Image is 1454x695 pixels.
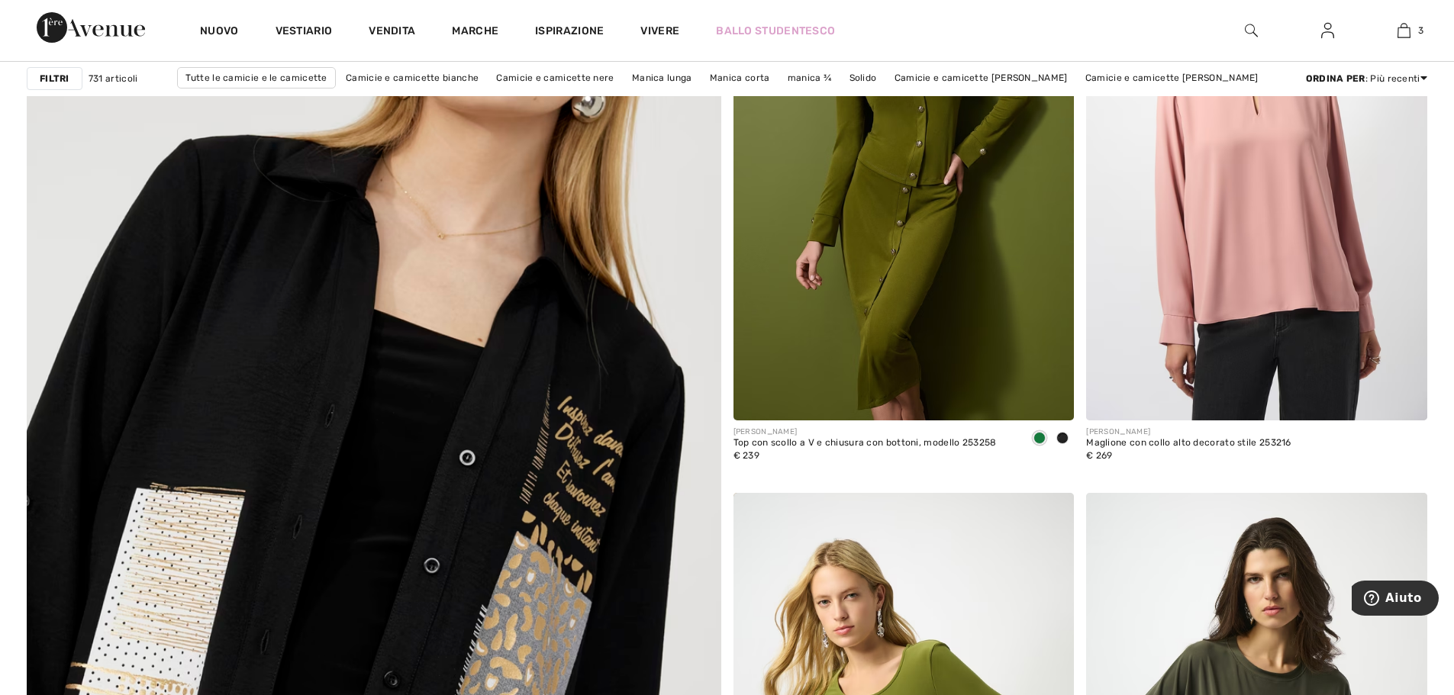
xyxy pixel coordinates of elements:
[733,427,798,436] font: [PERSON_NAME]
[452,24,498,37] font: Marche
[346,72,479,83] font: Camicie e camicette bianche
[276,24,333,40] a: Vestiario
[716,23,835,39] a: Ballo studentesco
[1051,426,1074,452] div: Nero
[1085,72,1259,83] font: Camicie e camicette [PERSON_NAME]
[369,24,415,40] a: Vendita
[40,73,69,84] font: Filtri
[1309,21,1346,40] a: Registrazione
[733,437,997,448] font: Top con scollo a V e chiusura con bottoni, modello 253258
[640,24,679,37] font: Vivere
[733,450,760,461] font: € 239
[895,72,1068,83] font: Camicie e camicette [PERSON_NAME]
[488,68,621,88] a: Camicie e camicette nere
[1245,21,1258,40] img: cerca nel sito web
[788,72,831,83] font: manica ¾
[1086,427,1150,436] font: [PERSON_NAME]
[1365,73,1420,84] font: : Più recenti
[1418,25,1423,36] font: 3
[185,72,327,83] font: Tutte le camicie e le camicette
[452,24,498,40] a: Marche
[1086,450,1113,461] font: € 269
[842,68,885,88] a: Solido
[496,72,614,83] font: Camicie e camicette nere
[702,68,778,88] a: Manica corta
[89,73,138,84] font: 731 articoli
[850,72,877,83] font: Solido
[37,12,145,43] img: 1a Avenue
[200,24,239,40] a: Nuovo
[887,68,1075,88] a: Camicie e camicette [PERSON_NAME]
[1366,21,1441,40] a: 3
[535,24,604,37] font: Ispirazione
[640,23,679,39] a: Vivere
[1028,426,1051,452] div: Carciofo
[177,67,335,88] a: Tutte le camicie e le camicette
[1352,581,1439,619] iframe: Apre un widget dove puoi trovare maggiori informazioni
[276,24,333,37] font: Vestiario
[780,68,839,88] a: manica ¾
[338,68,486,88] a: Camicie e camicette bianche
[1321,21,1334,40] img: Le mie informazioni
[1086,437,1291,448] font: Maglione con collo alto decorato stile 253216
[369,24,415,37] font: Vendita
[1398,21,1410,40] img: La mia borsa
[200,24,239,37] font: Nuovo
[632,72,692,83] font: Manica lunga
[624,68,700,88] a: Manica lunga
[1306,73,1365,84] font: Ordina per
[1078,68,1266,88] a: Camicie e camicette [PERSON_NAME]
[716,24,835,37] font: Ballo studentesco
[710,72,770,83] font: Manica corta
